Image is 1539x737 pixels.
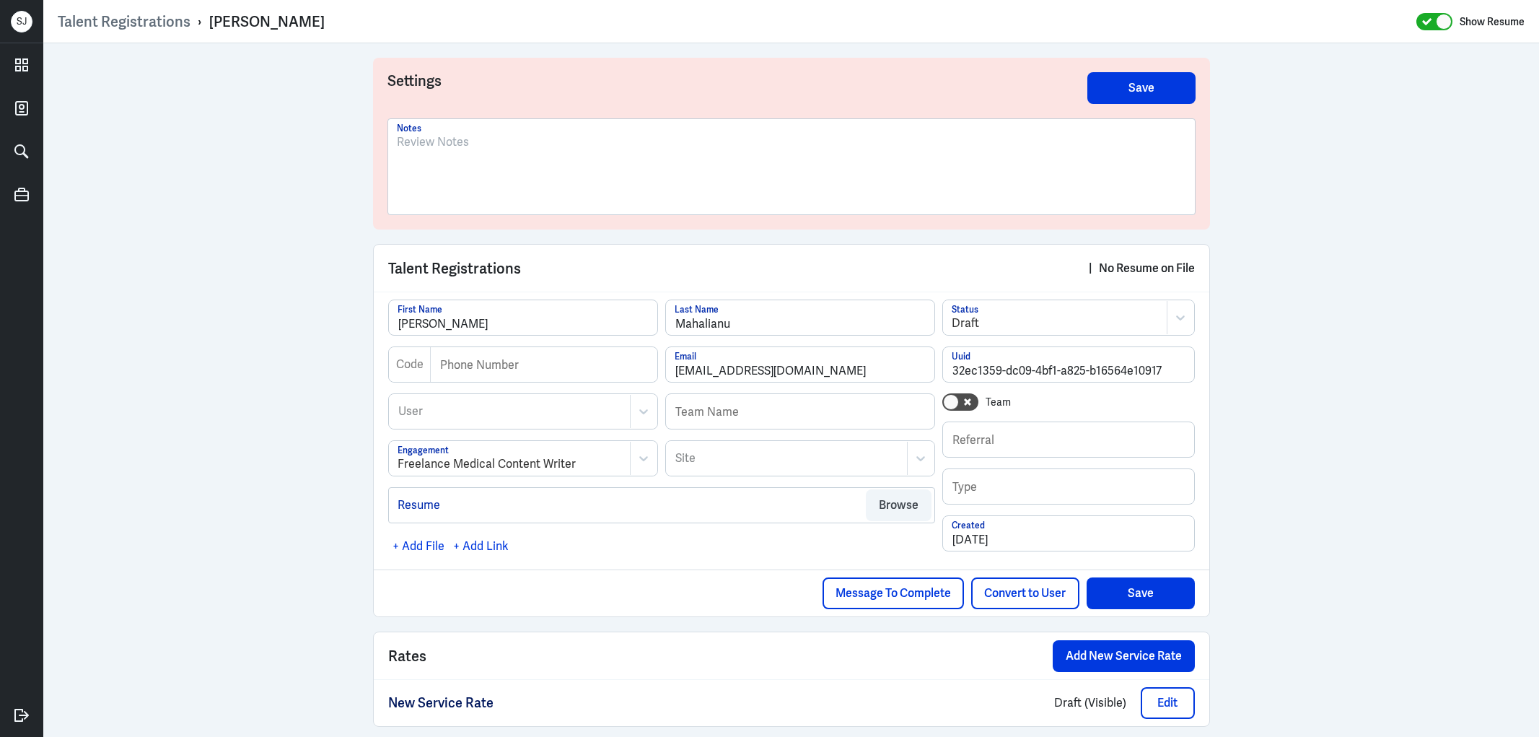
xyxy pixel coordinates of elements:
[450,534,512,559] div: + Add Link
[943,347,1194,382] input: Uuid
[389,300,657,335] input: First Name
[1089,260,1195,277] div: |
[943,422,1194,457] input: Referral
[971,577,1079,609] button: Convert to User
[388,645,426,667] span: Rates
[866,489,931,521] button: Browse
[1053,640,1195,672] button: Add New Service Rate
[1087,577,1195,609] button: Save
[1099,261,1195,276] span: No Resume on File
[190,12,209,31] p: ›
[388,534,450,559] div: + Add File
[823,577,964,609] button: Message To Complete
[1087,72,1196,104] button: Save
[943,469,1194,504] input: Type
[986,395,1011,410] label: Team
[666,300,934,335] input: Last Name
[666,347,934,382] input: Email
[58,12,190,31] a: Talent Registrations
[388,694,758,712] p: New Service Rate
[387,72,1087,104] h3: Settings
[757,694,1126,712] p: Draft (Visible)
[374,245,1209,292] div: Talent Registrations
[11,11,32,32] div: S J
[431,347,657,382] input: Phone Number
[209,12,325,31] div: [PERSON_NAME]
[1460,12,1525,31] label: Show Resume
[666,394,934,429] input: Team Name
[943,516,1194,551] input: Created
[1141,687,1195,719] button: Edit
